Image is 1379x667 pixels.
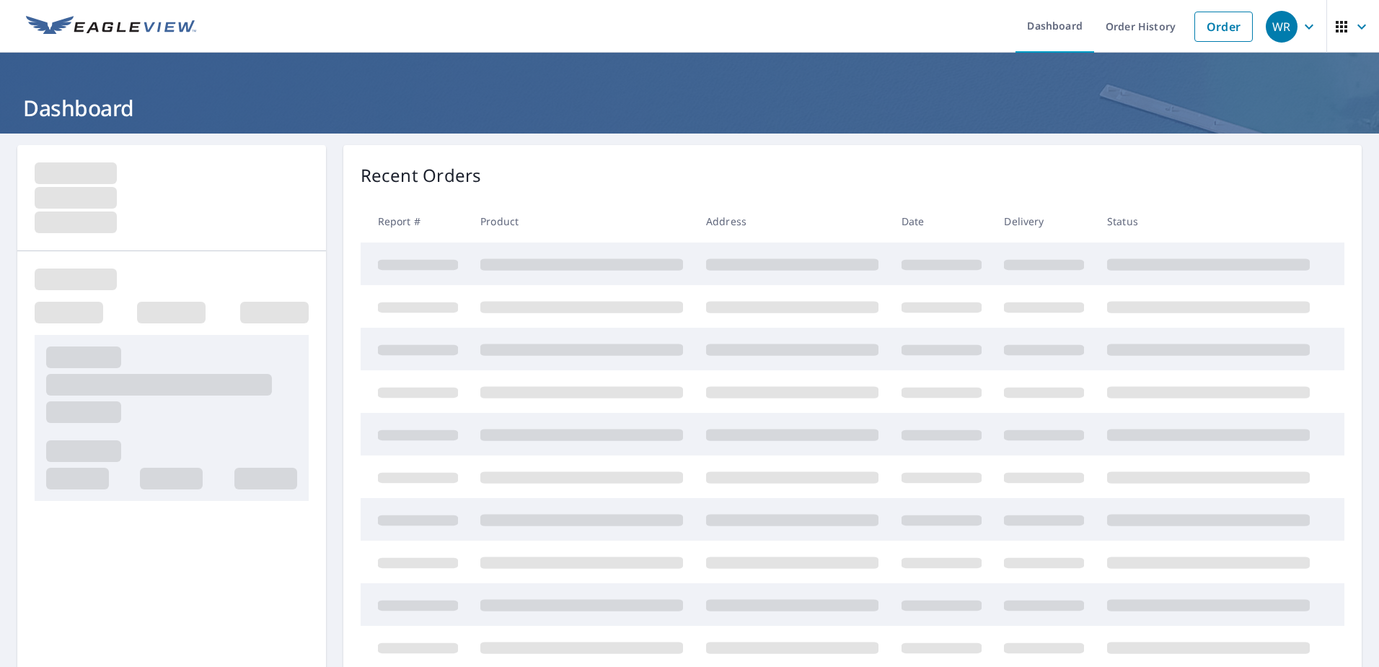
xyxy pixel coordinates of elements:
th: Status [1096,200,1321,243]
a: Order [1194,12,1253,42]
th: Address [695,200,890,243]
h1: Dashboard [17,93,1362,123]
th: Delivery [992,200,1096,243]
th: Date [890,200,993,243]
img: EV Logo [26,16,196,38]
th: Report # [361,200,470,243]
div: WR [1266,11,1298,43]
th: Product [469,200,695,243]
p: Recent Orders [361,162,482,188]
